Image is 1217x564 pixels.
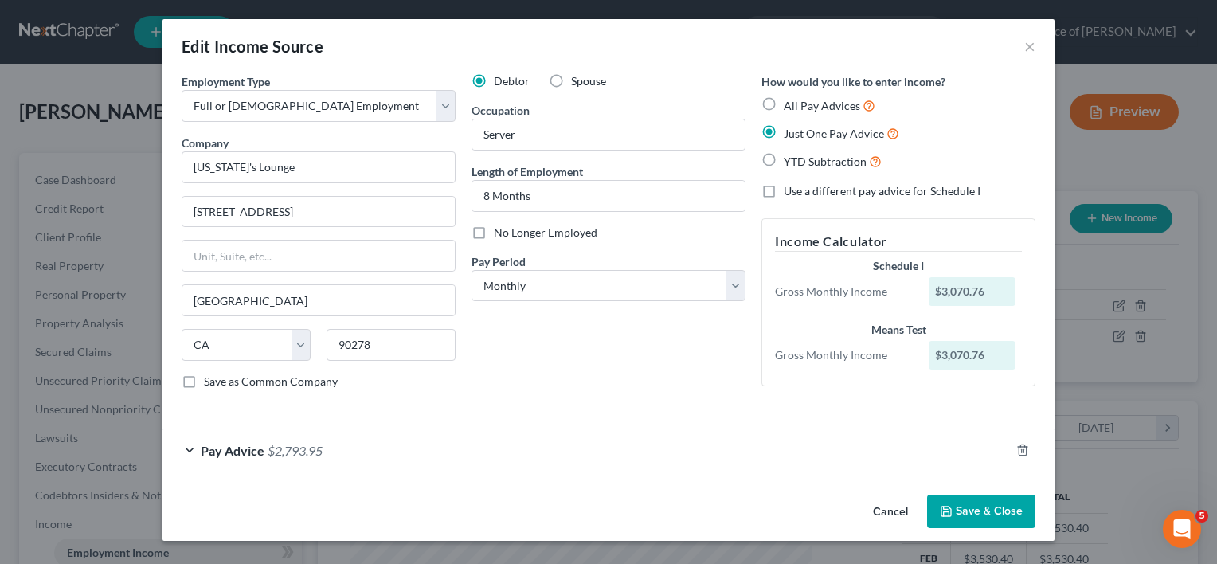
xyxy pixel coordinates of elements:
input: Enter zip... [327,329,456,361]
div: $3,070.76 [929,277,1016,306]
input: ex: 2 years [472,181,745,211]
span: Spouse [571,74,606,88]
div: Schedule I [775,258,1022,274]
label: Occupation [472,102,530,119]
div: Edit Income Source [182,35,323,57]
input: Unit, Suite, etc... [182,241,455,271]
span: Just One Pay Advice [784,127,884,140]
span: No Longer Employed [494,225,597,239]
span: Debtor [494,74,530,88]
iframe: Intercom live chat [1163,510,1201,548]
div: Gross Monthly Income [767,347,921,363]
label: How would you like to enter income? [761,73,945,90]
span: Save as Common Company [204,374,338,388]
div: Gross Monthly Income [767,284,921,300]
div: $3,070.76 [929,341,1016,370]
span: Pay Period [472,255,526,268]
label: Length of Employment [472,163,583,180]
span: YTD Subtraction [784,155,867,168]
span: All Pay Advices [784,99,860,112]
span: Use a different pay advice for Schedule I [784,184,980,198]
span: Employment Type [182,75,270,88]
span: Pay Advice [201,443,264,458]
button: Save & Close [927,495,1035,528]
span: Company [182,136,229,150]
h5: Income Calculator [775,232,1022,252]
span: $2,793.95 [268,443,323,458]
input: Enter address... [182,197,455,227]
button: × [1024,37,1035,56]
div: Means Test [775,322,1022,338]
input: Search company by name... [182,151,456,183]
button: Cancel [860,496,921,528]
input: Enter city... [182,285,455,315]
span: 5 [1195,510,1208,523]
input: -- [472,119,745,150]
